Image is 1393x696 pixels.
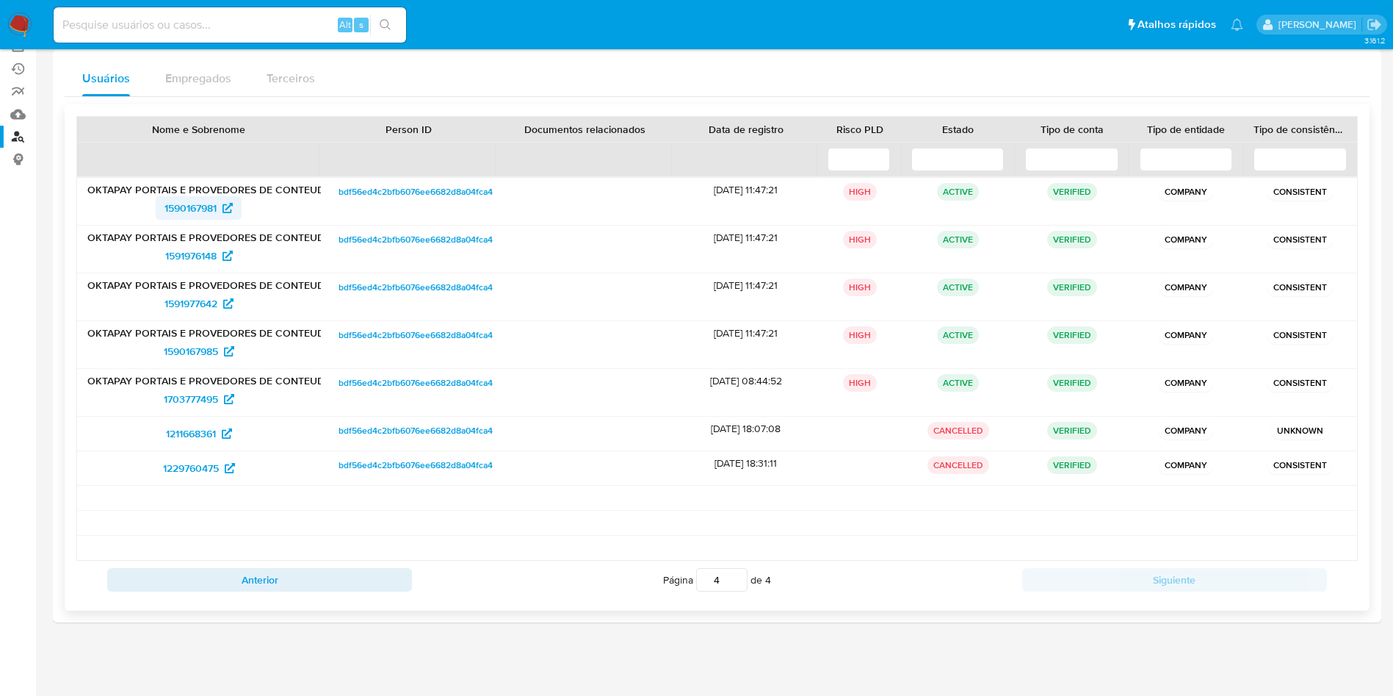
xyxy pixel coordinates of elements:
a: Sair [1367,17,1382,32]
span: 3.161.2 [1364,35,1386,46]
button: search-icon [370,15,400,35]
span: s [359,18,363,32]
p: magno.ferreira@mercadopago.com.br [1278,18,1361,32]
span: Alt [339,18,351,32]
input: Pesquise usuários ou casos... [54,15,406,35]
span: Atalhos rápidos [1137,17,1216,32]
a: Notificações [1231,18,1243,31]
